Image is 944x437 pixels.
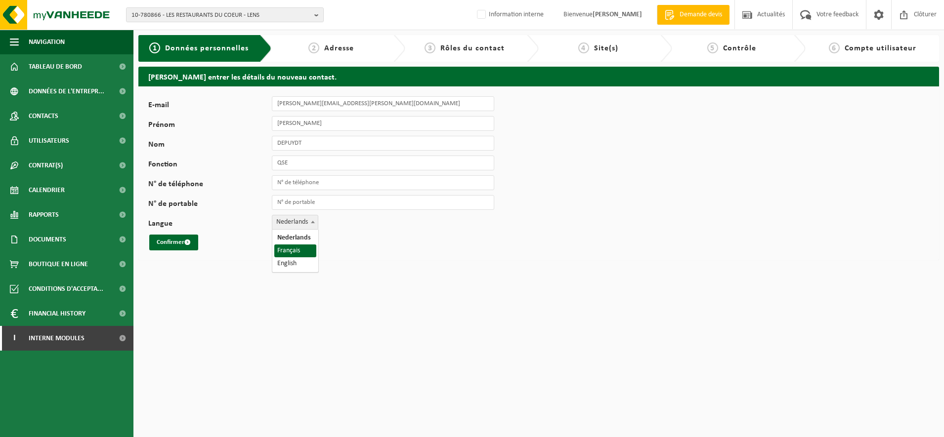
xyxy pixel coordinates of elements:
label: Nom [148,141,272,151]
span: 10-780866 - LES RESTAURANTS DU COEUR - LENS [131,8,310,23]
a: Demande devis [657,5,729,25]
span: Nederlands [272,215,318,229]
span: Compte utilisateur [845,44,916,52]
span: Navigation [29,30,65,54]
button: 10-780866 - LES RESTAURANTS DU COEUR - LENS [126,7,324,22]
span: Utilisateurs [29,128,69,153]
button: Confirmer [149,235,198,250]
span: Nederlands [272,215,318,230]
input: N° de portable [272,195,494,210]
span: Interne modules [29,326,85,351]
label: Fonction [148,160,272,170]
span: Contrôle [723,44,756,52]
label: Prénom [148,121,272,131]
span: Rapports [29,202,59,227]
span: Données de l'entrepr... [29,79,104,104]
span: 1 [149,42,160,53]
span: Demande devis [677,10,725,20]
span: Financial History [29,301,86,326]
span: Tableau de bord [29,54,82,79]
span: 6 [829,42,840,53]
input: N° de téléphone [272,175,494,190]
span: Contrat(s) [29,153,63,178]
span: 2 [308,42,319,53]
span: Documents [29,227,66,252]
span: Conditions d'accepta... [29,277,103,301]
li: Français [274,244,316,257]
span: 3 [425,42,435,53]
label: E-mail [148,101,272,111]
label: N° de téléphone [148,180,272,190]
span: Site(s) [594,44,618,52]
h2: [PERSON_NAME] entrer les détails du nouveau contact. [138,67,939,86]
li: Nederlands [274,232,316,244]
span: I [10,326,19,351]
input: Fonction [272,156,494,170]
span: Rôles du contact [440,44,505,52]
span: Contacts [29,104,58,128]
label: Information interne [475,7,544,22]
span: 5 [707,42,718,53]
input: Prénom [272,116,494,131]
span: Calendrier [29,178,65,202]
label: Langue [148,220,272,230]
li: English [274,257,316,270]
label: N° de portable [148,200,272,210]
span: Adresse [324,44,354,52]
span: Données personnelles [165,44,249,52]
input: Nom [272,136,494,151]
span: 4 [578,42,589,53]
span: Boutique en ligne [29,252,88,277]
strong: [PERSON_NAME] [593,11,642,18]
input: E-mail [272,96,494,111]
